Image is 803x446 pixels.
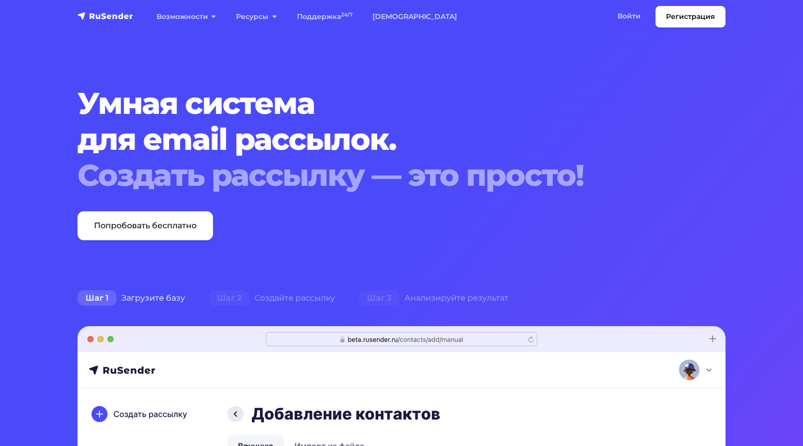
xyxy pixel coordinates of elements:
[77,290,116,306] span: Шаг 1
[359,290,399,306] span: Шаг 3
[197,288,347,308] div: Создайте рассылку
[341,11,352,18] sup: 24/7
[209,290,249,306] span: Шаг 2
[287,6,362,27] a: Поддержка24/7
[77,157,670,193] div: Создать рассылку — это просто!
[347,288,520,308] div: Анализируйте результат
[77,85,670,193] h1: Умная система для email рассылок.
[655,6,725,27] a: Регистрация
[77,211,213,240] a: Попробовать бесплатно
[65,288,197,308] div: Загрузите базу
[77,11,133,21] img: RuSender
[226,6,286,27] a: Ресурсы
[607,6,650,26] a: Войти
[362,6,467,27] a: [DEMOGRAPHIC_DATA]
[146,6,226,27] a: Возможности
